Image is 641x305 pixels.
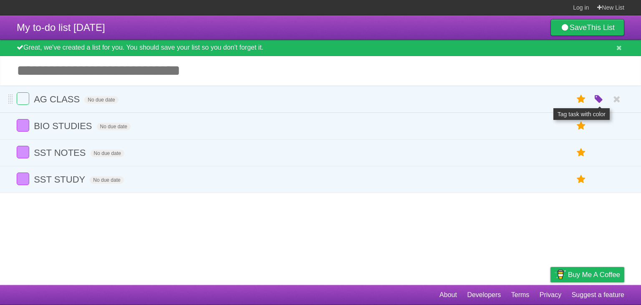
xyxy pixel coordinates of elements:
a: Terms [511,287,530,303]
b: This List [587,23,615,32]
span: My to-do list [DATE] [17,22,105,33]
span: BIO STUDIES [34,121,94,131]
a: Buy me a coffee [550,267,624,282]
label: Done [17,173,29,185]
span: No due date [91,150,124,157]
span: No due date [97,123,131,130]
label: Done [17,119,29,132]
span: SST NOTES [34,147,88,158]
a: SaveThis List [550,19,624,36]
label: Done [17,92,29,105]
a: Developers [467,287,501,303]
a: About [439,287,457,303]
span: SST STUDY [34,174,87,185]
span: AG CLASS [34,94,82,104]
a: Suggest a feature [572,287,624,303]
span: No due date [90,176,124,184]
a: Privacy [540,287,561,303]
label: Star task [573,92,589,106]
label: Done [17,146,29,158]
img: Buy me a coffee [555,267,566,282]
span: No due date [84,96,118,104]
span: Buy me a coffee [568,267,620,282]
